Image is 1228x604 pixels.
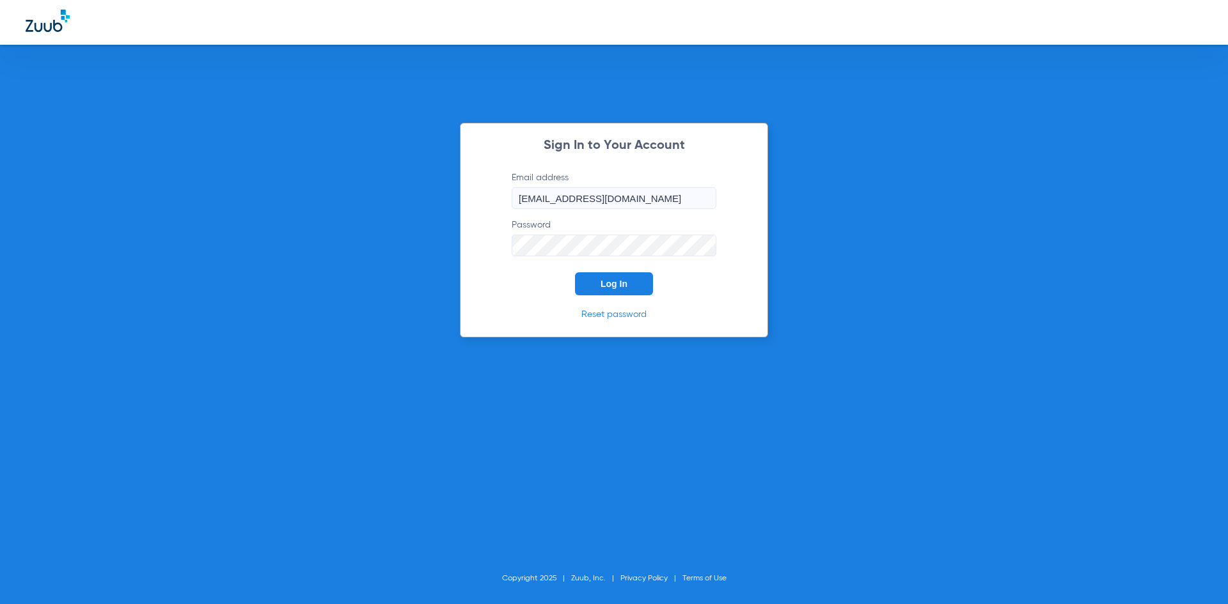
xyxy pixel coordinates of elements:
[492,139,736,152] h2: Sign In to Your Account
[512,171,716,209] label: Email address
[512,219,716,256] label: Password
[502,572,571,585] li: Copyright 2025
[571,572,620,585] li: Zuub, Inc.
[620,575,668,582] a: Privacy Policy
[512,187,716,209] input: Email address
[512,235,716,256] input: Password
[575,272,653,295] button: Log In
[601,279,627,289] span: Log In
[581,310,647,319] a: Reset password
[682,575,727,582] a: Terms of Use
[26,10,70,32] img: Zuub Logo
